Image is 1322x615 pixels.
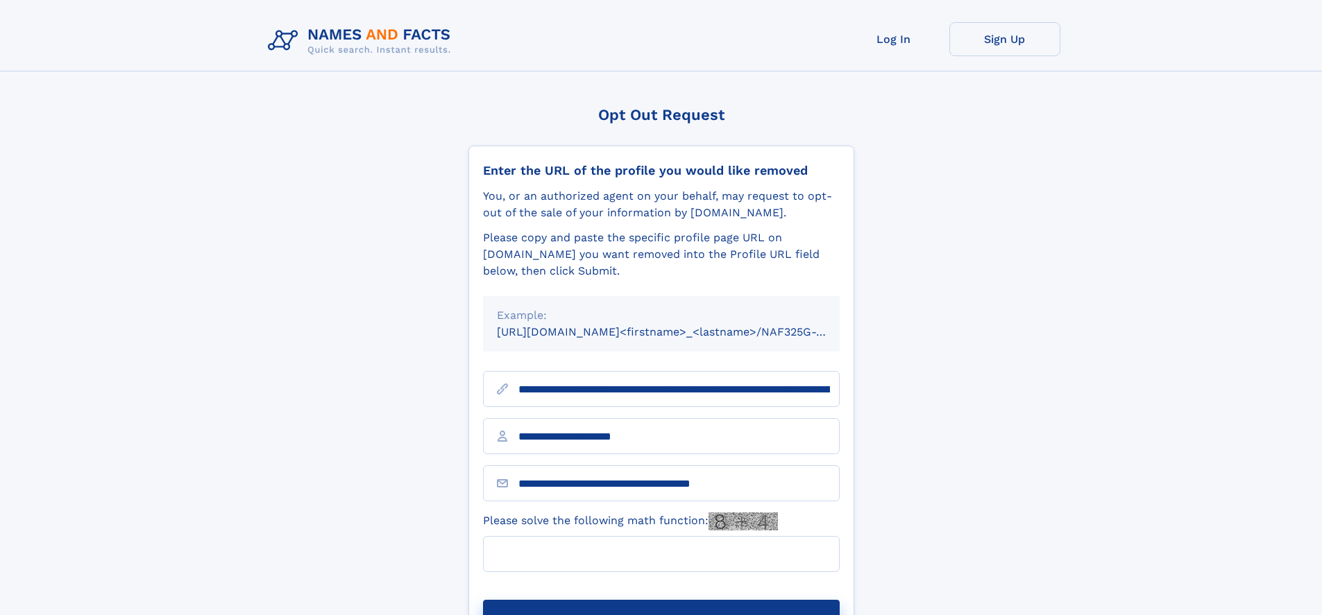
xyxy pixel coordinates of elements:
label: Please solve the following math function: [483,512,778,530]
div: You, or an authorized agent on your behalf, may request to opt-out of the sale of your informatio... [483,188,840,221]
div: Example: [497,307,826,324]
div: Please copy and paste the specific profile page URL on [DOMAIN_NAME] you want removed into the Pr... [483,229,840,279]
div: Enter the URL of the profile you would like removed [483,163,840,178]
div: Opt Out Request [468,106,854,123]
small: [URL][DOMAIN_NAME]<firstname>_<lastname>/NAF325G-xxxxxxxx [497,325,866,338]
a: Sign Up [949,22,1060,56]
img: Logo Names and Facts [262,22,462,60]
a: Log In [838,22,949,56]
